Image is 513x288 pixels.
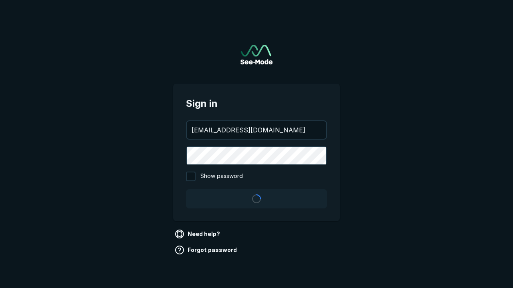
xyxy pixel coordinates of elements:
span: Show password [200,172,243,181]
img: See-Mode Logo [240,45,273,64]
a: Go to sign in [240,45,273,64]
a: Forgot password [173,244,240,256]
a: Need help? [173,228,223,240]
span: Sign in [186,96,327,111]
input: your@email.com [187,121,326,139]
